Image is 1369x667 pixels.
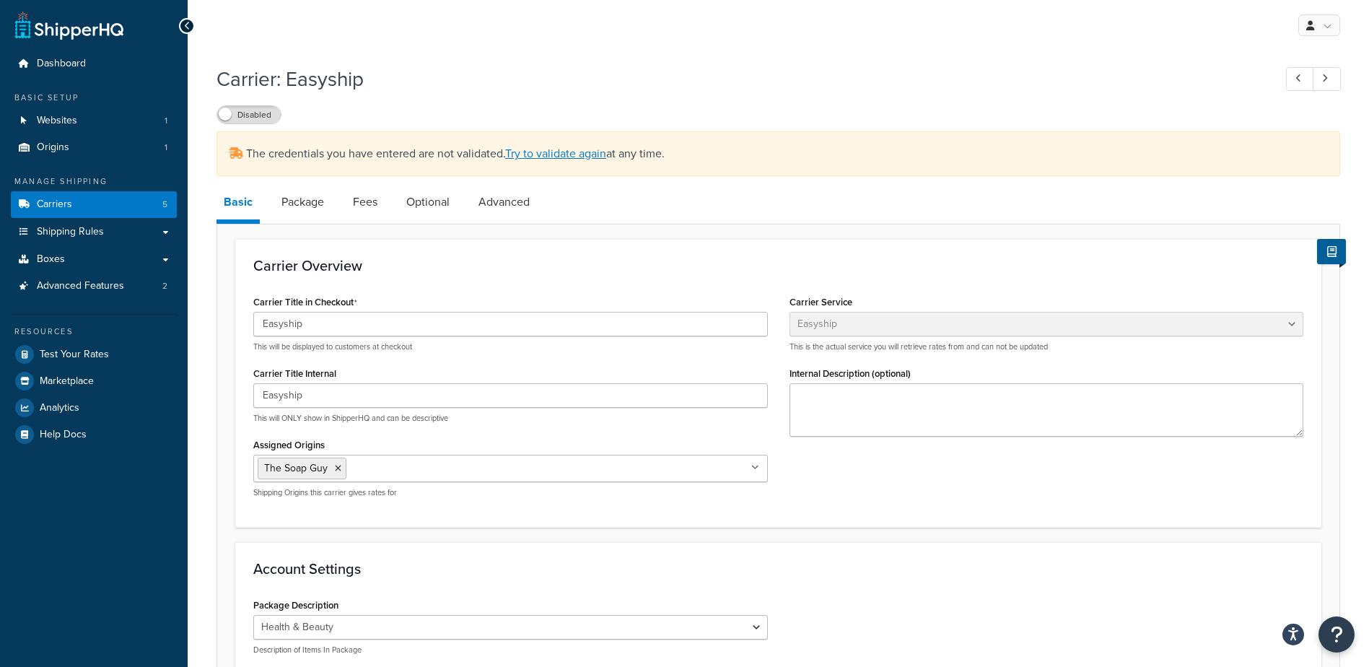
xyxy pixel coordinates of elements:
span: 1 [165,115,167,127]
h1: Carrier: Easyship [216,65,1259,93]
button: Show Help Docs [1317,239,1346,264]
div: Resources [11,326,177,338]
div: Manage Shipping [11,175,177,188]
label: Package Description [253,600,338,611]
a: Advanced Features2 [11,273,177,300]
div: Basic Setup [11,92,177,104]
span: Marketplace [40,375,94,388]
span: Carriers [37,199,72,211]
label: Carrier Service [790,297,852,308]
h3: Account Settings [253,561,1303,577]
label: Carrier Title Internal [253,368,336,379]
a: Test Your Rates [11,341,177,367]
span: Analytics [40,402,79,414]
a: Websites1 [11,108,177,134]
span: Test Your Rates [40,349,109,361]
span: Advanced Features [37,280,124,292]
label: Disabled [217,106,281,123]
span: Origins [37,141,69,154]
a: Dashboard [11,51,177,77]
span: 1 [165,141,167,154]
li: Carriers [11,191,177,218]
button: Open Resource Center [1318,616,1355,653]
a: Analytics [11,395,177,421]
span: 5 [162,199,167,211]
h3: Carrier Overview [253,258,1303,274]
span: 2 [162,280,167,292]
a: Previous Record [1286,67,1314,91]
a: Help Docs [11,422,177,448]
span: Dashboard [37,58,86,70]
a: Try to validate again [505,145,606,162]
span: Boxes [37,253,65,266]
li: Websites [11,108,177,134]
span: Help Docs [40,429,87,441]
a: Marketplace [11,368,177,394]
a: Carriers5 [11,191,177,218]
label: Assigned Origins [253,440,325,450]
p: Shipping Origins this carrier gives rates for [253,487,768,498]
a: Fees [346,185,385,219]
label: Internal Description (optional) [790,368,911,379]
p: This is the actual service you will retrieve rates from and can not be updated [790,341,1304,352]
li: Advanced Features [11,273,177,300]
label: Carrier Title in Checkout [253,297,357,308]
p: This will be displayed to customers at checkout [253,341,768,352]
p: This will ONLY show in ShipperHQ and can be descriptive [253,413,768,424]
a: Shipping Rules [11,219,177,245]
a: Optional [399,185,457,219]
li: Origins [11,134,177,161]
a: Advanced [471,185,537,219]
p: Description of Items In Package [253,645,768,655]
a: Origins1 [11,134,177,161]
a: Boxes [11,246,177,273]
span: Shipping Rules [37,226,104,238]
a: Basic [216,185,260,224]
a: Next Record [1313,67,1341,91]
span: The Soap Guy [264,461,328,476]
a: Package [274,185,331,219]
span: Websites [37,115,77,127]
span: The credentials you have entered are not validated. at any time. [246,145,665,162]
